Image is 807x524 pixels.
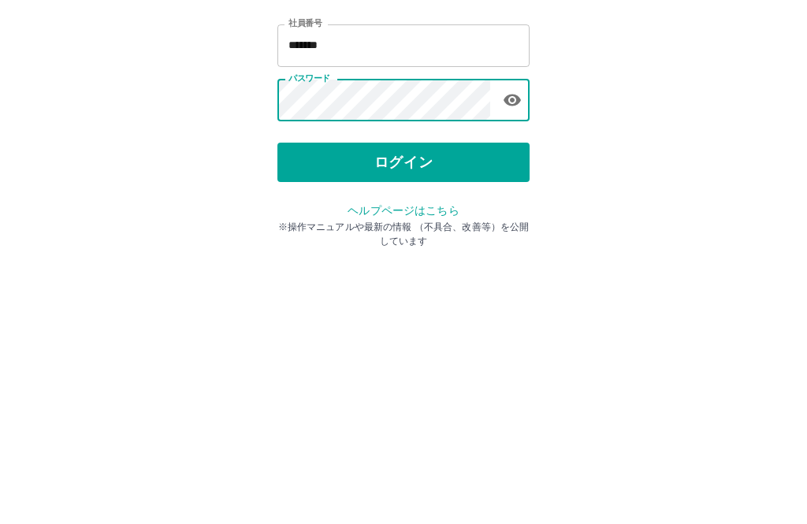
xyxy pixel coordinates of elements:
a: ヘルプページはこちら [348,334,459,347]
button: ログイン [277,273,530,312]
label: パスワード [288,203,330,214]
h2: ログイン [352,99,456,129]
p: ※操作マニュアルや最新の情報 （不具合、改善等）を公開しています [277,350,530,378]
label: 社員番号 [288,147,322,159]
